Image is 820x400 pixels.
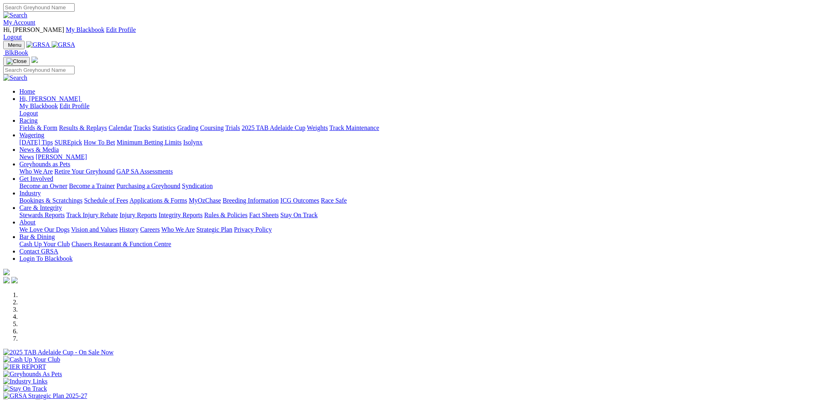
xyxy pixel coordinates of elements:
a: My Blackbook [19,103,58,109]
a: Greyhounds as Pets [19,161,70,168]
a: My Blackbook [66,26,104,33]
a: Racing [19,117,38,124]
div: My Account [3,26,817,41]
a: [DATE] Tips [19,139,53,146]
a: Grading [177,124,198,131]
a: Syndication [182,182,213,189]
a: Fact Sheets [249,212,279,218]
div: Greyhounds as Pets [19,168,817,175]
a: [PERSON_NAME] [35,153,87,160]
a: About [19,219,35,226]
img: GRSA [26,41,50,48]
span: BlkBook [5,49,28,56]
a: Become a Trainer [69,182,115,189]
img: Search [3,74,27,82]
a: Results & Replays [59,124,107,131]
img: facebook.svg [3,277,10,283]
div: Racing [19,124,817,132]
img: Stay On Track [3,385,47,392]
a: Rules & Policies [204,212,248,218]
a: Chasers Restaurant & Function Centre [71,241,171,247]
a: Stay On Track [280,212,317,218]
a: Schedule of Fees [84,197,128,204]
img: Close [6,58,27,65]
a: Become an Owner [19,182,67,189]
a: Strategic Plan [196,226,232,233]
a: Retire Your Greyhound [54,168,115,175]
a: Who We Are [161,226,195,233]
a: Home [19,88,35,95]
span: Hi, [PERSON_NAME] [19,95,80,102]
a: News & Media [19,146,59,153]
a: Applications & Forms [129,197,187,204]
a: Calendar [108,124,132,131]
div: Industry [19,197,817,204]
span: Hi, [PERSON_NAME] [3,26,64,33]
a: Contact GRSA [19,248,58,255]
div: Hi, [PERSON_NAME] [19,103,817,117]
a: Privacy Policy [234,226,272,233]
a: Bar & Dining [19,233,55,240]
input: Search [3,66,75,74]
div: About [19,226,817,233]
a: My Account [3,19,35,26]
a: Industry [19,190,41,197]
a: Tracks [134,124,151,131]
img: twitter.svg [11,277,18,283]
input: Search [3,3,75,12]
img: Cash Up Your Club [3,356,60,363]
a: Logout [3,34,22,40]
a: Weights [307,124,328,131]
a: Isolynx [183,139,202,146]
a: Cash Up Your Club [19,241,70,247]
a: Hi, [PERSON_NAME] [19,95,82,102]
div: Wagering [19,139,817,146]
img: GRSA [52,41,75,48]
a: Stewards Reports [19,212,65,218]
a: Injury Reports [119,212,157,218]
button: Toggle navigation [3,41,25,49]
a: Track Maintenance [330,124,379,131]
img: GRSA Strategic Plan 2025-27 [3,392,87,400]
img: Industry Links [3,378,48,385]
a: Care & Integrity [19,204,62,211]
div: News & Media [19,153,817,161]
button: Toggle navigation [3,57,30,66]
a: MyOzChase [189,197,221,204]
span: Menu [8,42,21,48]
a: SUREpick [54,139,82,146]
a: Edit Profile [60,103,90,109]
a: Race Safe [321,197,346,204]
a: Who We Are [19,168,53,175]
a: History [119,226,138,233]
img: IER REPORT [3,363,46,371]
a: We Love Our Dogs [19,226,69,233]
a: Integrity Reports [159,212,202,218]
a: Statistics [152,124,176,131]
a: Edit Profile [106,26,136,33]
a: Careers [140,226,160,233]
a: How To Bet [84,139,115,146]
a: Get Involved [19,175,53,182]
a: News [19,153,34,160]
a: Fields & Form [19,124,57,131]
img: logo-grsa-white.png [31,57,38,63]
a: Trials [225,124,240,131]
a: Wagering [19,132,44,138]
a: Vision and Values [71,226,117,233]
div: Care & Integrity [19,212,817,219]
img: logo-grsa-white.png [3,269,10,275]
a: 2025 TAB Adelaide Cup [242,124,305,131]
img: 2025 TAB Adelaide Cup - On Sale Now [3,349,114,356]
a: Login To Blackbook [19,255,73,262]
a: Purchasing a Greyhound [117,182,180,189]
img: Greyhounds As Pets [3,371,62,378]
a: Logout [19,110,38,117]
a: GAP SA Assessments [117,168,173,175]
div: Get Involved [19,182,817,190]
a: Coursing [200,124,224,131]
a: BlkBook [3,49,28,56]
a: ICG Outcomes [280,197,319,204]
a: Bookings & Scratchings [19,197,82,204]
a: Track Injury Rebate [66,212,118,218]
